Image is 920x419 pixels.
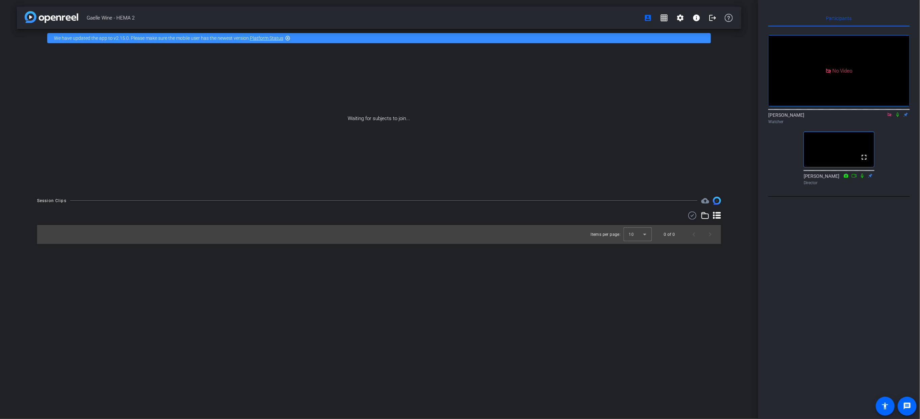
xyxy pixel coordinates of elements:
button: Previous page [686,226,702,243]
mat-icon: cloud_upload [701,197,709,205]
span: Participants [826,16,852,21]
div: [PERSON_NAME] [804,173,874,186]
mat-icon: grid_on [660,14,668,22]
div: 0 of 0 [664,231,675,238]
mat-icon: fullscreen [860,153,868,161]
div: Session Clips [37,197,66,204]
mat-icon: logout [709,14,717,22]
div: Waiting for subjects to join... [17,47,741,190]
img: app-logo [25,11,78,23]
mat-icon: account_box [644,14,652,22]
button: Next page [702,226,718,243]
mat-icon: accessibility [881,402,889,410]
div: Items per page: [591,231,621,238]
span: Destinations for your clips [701,197,709,205]
div: [PERSON_NAME] [768,112,910,125]
mat-icon: highlight_off [285,35,290,41]
div: Director [804,180,874,186]
mat-icon: info [692,14,700,22]
img: Session clips [713,197,721,205]
span: Gaelle Wine - HEMA 2 [87,11,640,25]
mat-icon: settings [676,14,684,22]
span: No Video [833,67,853,74]
a: Platform Status [250,35,283,41]
div: We have updated the app to v2.15.0. Please make sure the mobile user has the newest version. [47,33,711,43]
div: Watcher [768,119,910,125]
mat-icon: message [903,402,911,410]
